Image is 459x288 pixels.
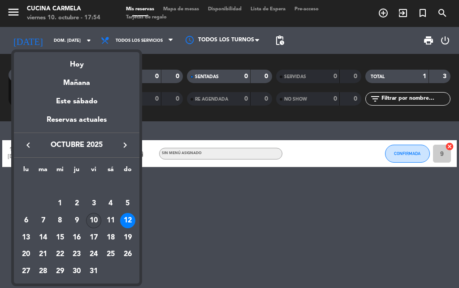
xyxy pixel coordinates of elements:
th: viernes [85,164,102,178]
div: Este sábado [14,89,139,114]
td: 23 de octubre de 2025 [69,246,86,263]
div: 19 [120,230,135,245]
td: 24 de octubre de 2025 [85,246,102,263]
td: 25 de octubre de 2025 [102,246,119,263]
div: 3 [86,196,101,211]
div: 12 [120,213,135,228]
div: 27 [18,264,34,279]
td: 12 de octubre de 2025 [119,212,136,229]
div: 6 [18,213,34,228]
div: 9 [69,213,84,228]
i: keyboard_arrow_left [23,140,34,151]
td: 20 de octubre de 2025 [17,246,35,263]
div: Mañana [14,71,139,89]
td: 28 de octubre de 2025 [35,263,52,280]
th: lunes [17,164,35,178]
div: 21 [35,247,51,262]
div: 7 [35,213,51,228]
th: jueves [69,164,86,178]
div: 11 [103,213,118,228]
td: 21 de octubre de 2025 [35,246,52,263]
div: 20 [18,247,34,262]
td: 6 de octubre de 2025 [17,212,35,229]
div: 22 [52,247,68,262]
td: 15 de octubre de 2025 [52,229,69,246]
td: 29 de octubre de 2025 [52,263,69,280]
div: 28 [35,264,51,279]
td: 9 de octubre de 2025 [69,212,86,229]
div: 25 [103,247,118,262]
i: keyboard_arrow_right [120,140,130,151]
div: 1 [52,196,68,211]
div: 14 [35,230,51,245]
td: 10 de octubre de 2025 [85,212,102,229]
td: 3 de octubre de 2025 [85,195,102,213]
td: 8 de octubre de 2025 [52,212,69,229]
div: Reservas actuales [14,114,139,133]
td: 17 de octubre de 2025 [85,229,102,246]
td: 22 de octubre de 2025 [52,246,69,263]
td: 4 de octubre de 2025 [102,195,119,213]
th: sábado [102,164,119,178]
th: domingo [119,164,136,178]
td: 26 de octubre de 2025 [119,246,136,263]
div: Hoy [14,52,139,71]
td: 18 de octubre de 2025 [102,229,119,246]
td: 2 de octubre de 2025 [69,195,86,213]
span: octubre 2025 [36,139,117,151]
div: 30 [69,264,84,279]
td: 14 de octubre de 2025 [35,229,52,246]
div: 24 [86,247,101,262]
td: 31 de octubre de 2025 [85,263,102,280]
div: 8 [52,213,68,228]
div: 31 [86,264,101,279]
div: 17 [86,230,101,245]
div: 15 [52,230,68,245]
td: 19 de octubre de 2025 [119,229,136,246]
div: 2 [69,196,84,211]
button: keyboard_arrow_right [117,139,133,151]
td: 27 de octubre de 2025 [17,263,35,280]
td: 11 de octubre de 2025 [102,212,119,229]
td: 16 de octubre de 2025 [69,229,86,246]
td: 1 de octubre de 2025 [52,195,69,213]
button: keyboard_arrow_left [20,139,36,151]
div: 29 [52,264,68,279]
th: martes [35,164,52,178]
td: 30 de octubre de 2025 [69,263,86,280]
div: 5 [120,196,135,211]
th: miércoles [52,164,69,178]
td: 7 de octubre de 2025 [35,212,52,229]
div: 26 [120,247,135,262]
td: 5 de octubre de 2025 [119,195,136,213]
div: 10 [86,213,101,228]
td: 13 de octubre de 2025 [17,229,35,246]
td: OCT. [17,178,136,195]
div: 18 [103,230,118,245]
div: 13 [18,230,34,245]
div: 4 [103,196,118,211]
div: 23 [69,247,84,262]
div: 16 [69,230,84,245]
